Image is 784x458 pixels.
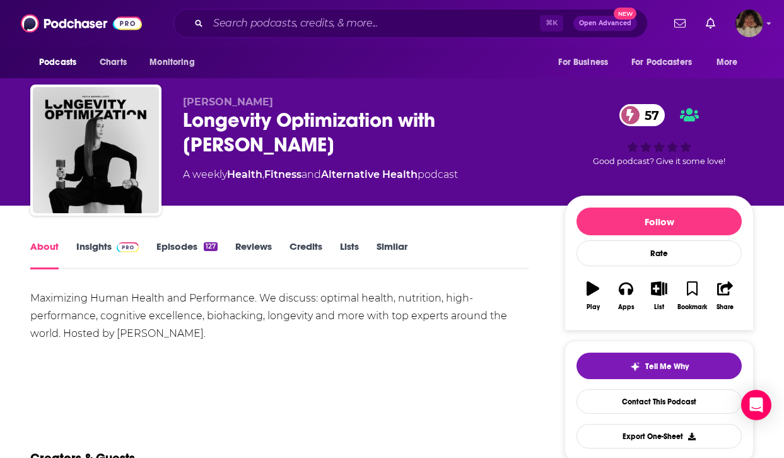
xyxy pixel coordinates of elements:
[619,104,665,126] a: 57
[377,240,407,269] a: Similar
[587,303,600,311] div: Play
[609,273,642,319] button: Apps
[677,303,707,311] div: Bookmark
[173,9,648,38] div: Search podcasts, credits, & more...
[735,9,763,37] span: Logged in as angelport
[33,87,159,213] img: Longevity Optimization with Kayla Barnes-Lentz
[576,389,742,414] a: Contact This Podcast
[645,361,689,372] span: Tell Me Why
[614,8,636,20] span: New
[21,11,142,35] img: Podchaser - Follow, Share and Rate Podcasts
[669,13,691,34] a: Show notifications dropdown
[654,303,664,311] div: List
[30,50,93,74] button: open menu
[149,54,194,71] span: Monitoring
[30,240,59,269] a: About
[618,303,635,311] div: Apps
[593,156,725,166] span: Good podcast? Give it some love!
[576,353,742,379] button: tell me why sparkleTell Me Why
[576,424,742,449] button: Export One-Sheet
[301,168,321,180] span: and
[579,20,631,26] span: Open Advanced
[576,208,742,235] button: Follow
[204,242,218,251] div: 127
[100,54,127,71] span: Charts
[141,50,211,74] button: open menu
[264,168,301,180] a: Fitness
[235,240,272,269] a: Reviews
[558,54,608,71] span: For Business
[340,240,359,269] a: Lists
[565,96,754,174] div: 57Good podcast? Give it some love!
[741,390,771,420] div: Open Intercom Messenger
[735,9,763,37] button: Show profile menu
[709,273,742,319] button: Share
[632,104,665,126] span: 57
[30,290,529,343] div: Maximizing Human Health and Performance. We discuss: optimal health, nutrition, high-performance,...
[156,240,218,269] a: Episodes127
[262,168,264,180] span: ,
[321,168,418,180] a: Alternative Health
[631,54,692,71] span: For Podcasters
[540,15,563,32] span: ⌘ K
[91,50,134,74] a: Charts
[573,16,637,31] button: Open AdvancedNew
[676,273,708,319] button: Bookmark
[576,240,742,266] div: Rate
[701,13,720,34] a: Show notifications dropdown
[227,168,262,180] a: Health
[717,303,734,311] div: Share
[630,361,640,372] img: tell me why sparkle
[290,240,322,269] a: Credits
[117,242,139,252] img: Podchaser Pro
[183,167,458,182] div: A weekly podcast
[708,50,754,74] button: open menu
[39,54,76,71] span: Podcasts
[735,9,763,37] img: User Profile
[717,54,738,71] span: More
[549,50,624,74] button: open menu
[576,273,609,319] button: Play
[208,13,540,33] input: Search podcasts, credits, & more...
[76,240,139,269] a: InsightsPodchaser Pro
[643,273,676,319] button: List
[623,50,710,74] button: open menu
[183,96,273,108] span: [PERSON_NAME]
